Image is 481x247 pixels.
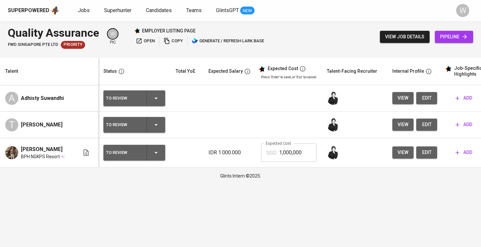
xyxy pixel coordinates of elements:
p: Press 'Enter' to save, or 'Esc' to cancel [261,75,316,80]
button: open [134,36,156,46]
button: add [453,146,475,159]
button: To Review [103,90,165,106]
span: BPH NGKPS Resort [21,153,60,160]
img: medwi@glints.com [327,118,340,131]
a: Candidates [146,7,173,15]
p: SGD [266,149,276,157]
a: Superpoweredapp logo [8,6,60,15]
div: Expected Salary [208,67,243,75]
span: Adhisty Suwandhi [21,94,64,102]
button: view [392,146,414,159]
span: Jobs [78,7,90,13]
img: Glints Star [134,28,140,34]
div: Internal Profile [392,67,424,75]
button: copy [162,36,185,46]
img: glints_star.svg [445,66,452,72]
span: Candidates [146,7,172,13]
div: Talent-Facing Recruiter [327,67,377,75]
span: edit [421,148,432,157]
button: add [453,92,475,104]
a: Teams [186,7,203,15]
span: Superhunter [104,7,132,13]
div: Expected Cost [268,66,298,72]
div: Total YoE [176,67,195,75]
img: app logo [51,6,60,15]
img: Yulio Christyano Girsang [5,146,18,159]
img: lark [192,38,198,44]
div: To Review [106,94,141,103]
button: view job details [380,31,430,43]
img: medwi@glints.com [327,92,340,105]
span: view [398,121,408,129]
button: edit [416,146,437,159]
div: pic [107,28,118,45]
span: view [398,94,408,102]
div: To Review [106,121,141,129]
span: open [136,37,155,45]
img: medwi@glints.com [327,146,340,159]
button: edit [416,119,437,131]
div: Talent [5,67,18,75]
span: pipeline [440,33,468,41]
span: edit [421,121,432,129]
img: glints_star.svg [258,66,265,72]
span: add [455,94,472,102]
span: Teams [186,7,202,13]
span: add [455,148,472,157]
a: pipeline [435,31,473,43]
span: [PERSON_NAME] [21,121,62,129]
div: Status [103,67,117,75]
div: New Job received from Demand Team [61,41,85,49]
div: A [5,92,18,105]
span: NEW [240,8,255,14]
div: Quality Assurance [8,25,99,41]
span: [PERSON_NAME] [21,145,62,153]
span: view job details [385,33,424,41]
button: To Review [103,117,165,133]
span: edit [421,94,432,102]
a: Superhunter [104,7,133,15]
span: copy [164,37,183,45]
p: employer listing page [142,28,196,34]
p: IDR 1.000.000 [208,149,251,157]
span: GlintsGPT [216,7,239,13]
a: GlintsGPT NEW [216,7,255,15]
button: add [453,119,475,131]
button: edit [416,92,437,104]
span: FWD Singapore Pte Ltd [8,42,58,48]
button: lark generate / refresh lark base [190,36,266,46]
div: Superpowered [8,7,49,14]
div: W [107,28,118,40]
div: T [5,118,18,131]
span: generate / refresh lark base [192,37,264,45]
div: To Review [106,148,141,157]
span: add [455,121,472,129]
button: To Review [103,145,165,161]
button: view [392,119,414,131]
span: view [398,148,408,157]
div: W [456,4,469,17]
button: view [392,92,414,104]
a: Jobs [78,7,91,15]
span: Priority [61,42,85,48]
